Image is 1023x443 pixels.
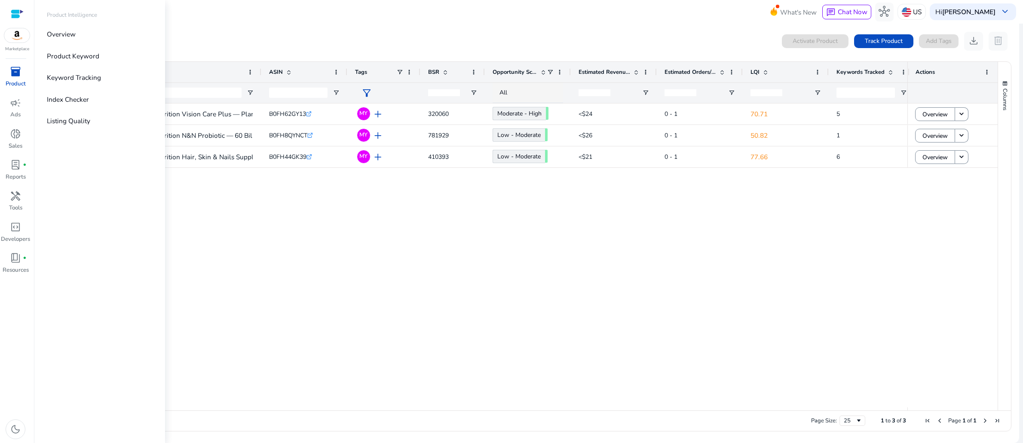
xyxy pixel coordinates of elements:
[579,131,592,140] span: <$26
[836,88,895,98] input: Keywords Tracked Filter Input
[750,127,821,144] p: 50.82
[836,68,885,76] span: Keywords Tracked
[994,417,1001,424] div: Last Page
[359,132,368,138] span: MY
[964,32,983,51] button: download
[836,131,840,140] span: 1
[269,131,307,140] span: B0FH8QYNCT
[750,68,760,76] span: LQI
[885,417,891,425] span: to
[428,153,449,161] span: 410393
[4,28,30,42] img: amazon.svg
[967,417,972,425] span: of
[10,111,21,119] p: Ads
[915,129,955,143] button: Overview
[9,142,22,151] p: Sales
[836,110,840,118] span: 5
[47,11,97,20] p: Product Intelligence
[269,88,328,98] input: ASIN Filter Input
[545,128,548,141] span: 56.65
[665,110,677,118] span: 0 - 1
[935,9,995,15] p: Hi
[665,153,677,161] span: 0 - 1
[10,159,21,170] span: lab_profile
[499,88,507,97] span: All
[470,89,477,96] button: Open Filter Menu
[973,417,977,425] span: 1
[838,7,867,16] span: Chat Now
[900,89,907,96] button: Open Filter Menu
[836,153,840,161] span: 6
[493,68,537,76] span: Opportunity Score
[999,6,1011,17] span: keyboard_arrow_down
[5,46,29,52] p: Marketplace
[865,36,903,46] span: Track Product
[915,150,955,164] button: Overview
[897,417,901,425] span: of
[428,68,439,76] span: BSR
[1,235,30,244] p: Developers
[3,266,29,275] p: Resources
[875,3,894,21] button: hub
[879,6,890,17] span: hub
[854,34,913,48] button: Track Product
[9,204,22,212] p: Tools
[665,68,716,76] span: Estimated Orders/Day
[957,110,966,118] mat-icon: keyboard_arrow_down
[493,107,546,120] a: Moderate - High
[822,5,871,19] button: chatChat Now
[112,105,310,123] p: Dr's Nature & Nutrition Vision Care Plus — Plant-Based Formula...
[47,51,99,61] p: Product Keyword
[957,153,966,161] mat-icon: keyboard_arrow_down
[493,128,545,142] a: Low - Moderate
[10,424,21,435] span: dark_mode
[922,106,948,123] span: Overview
[372,130,383,141] span: add
[968,35,979,46] span: download
[10,128,21,140] span: donut_small
[913,4,922,19] p: US
[811,417,837,425] div: Page Size:
[10,221,21,233] span: code_blocks
[6,173,26,182] p: Reports
[902,7,911,17] img: us.svg
[359,111,368,116] span: MY
[948,417,961,425] span: Page
[372,152,383,163] span: add
[962,417,966,425] span: 1
[10,191,21,202] span: handyman
[6,80,26,88] p: Product
[916,68,935,76] span: Actions
[942,7,995,16] b: [PERSON_NAME]
[247,89,254,96] button: Open Filter Menu
[982,417,989,424] div: Next Page
[47,73,101,82] p: Keyword Tracking
[922,127,948,145] span: Overview
[903,417,906,425] span: 3
[915,107,955,121] button: Overview
[23,163,27,167] span: fiber_manual_record
[826,8,836,17] span: chat
[428,131,449,140] span: 781929
[728,89,735,96] button: Open Filter Menu
[47,29,76,39] p: Overview
[47,94,89,104] p: Index Checker
[269,153,306,161] span: B0FH44GK39
[493,150,545,163] a: Low - Moderate
[579,110,592,118] span: <$24
[922,149,948,166] span: Overview
[269,110,306,118] span: B0FH62GY13
[47,116,90,126] p: Listing Quality
[579,153,592,161] span: <$21
[112,148,302,166] p: Dr's Nature & Nutrition Hair, Skin & Nails Supplement for Men...
[892,417,895,425] span: 3
[359,154,368,159] span: MY
[924,417,931,424] div: First Page
[372,109,383,120] span: add
[333,89,340,96] button: Open Filter Menu
[112,127,317,144] p: Dr's Nature & Nutrition N&N Probiotic — 60 Billion CFU, 60 Veggie...
[269,68,283,76] span: ASIN
[428,110,449,118] span: 320060
[1001,88,1009,110] span: Columns
[881,417,884,425] span: 1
